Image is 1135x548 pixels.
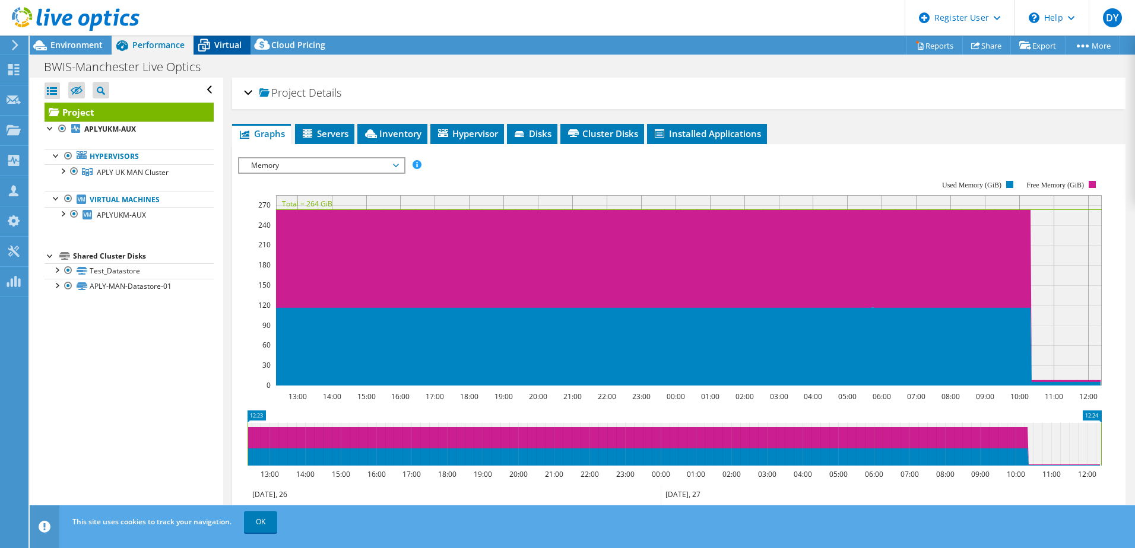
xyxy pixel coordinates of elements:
[941,391,959,402] text: 08:00
[597,391,616,402] text: 22:00
[301,128,348,139] span: Servers
[309,85,341,100] span: Details
[942,181,1001,189] text: Used Memory (GiB)
[288,391,306,402] text: 13:00
[1103,8,1122,27] span: DY
[437,469,456,479] text: 18:00
[258,220,271,230] text: 240
[45,122,214,137] a: APLYUKM-AUX
[331,469,350,479] text: 15:00
[769,391,788,402] text: 03:00
[258,280,271,290] text: 150
[357,391,375,402] text: 15:00
[214,39,242,50] span: Virtual
[262,360,271,370] text: 30
[238,128,285,139] span: Graphs
[528,391,547,402] text: 20:00
[473,469,492,479] text: 19:00
[1065,36,1120,55] a: More
[563,391,581,402] text: 21:00
[132,39,185,50] span: Performance
[1029,12,1039,23] svg: \n
[616,469,634,479] text: 23:00
[402,469,420,479] text: 17:00
[97,210,146,220] span: APLYUKM-AUX
[50,39,103,50] span: Environment
[262,320,271,330] text: 90
[258,300,271,310] text: 120
[244,511,277,533] a: OK
[962,36,1011,55] a: Share
[84,124,136,134] b: APLYUKM-AUX
[45,263,214,279] a: Test_Datastore
[651,469,670,479] text: 00:00
[271,39,325,50] span: Cloud Pricing
[72,517,232,527] span: This site uses cookies to track your navigation.
[838,391,856,402] text: 05:00
[580,469,598,479] text: 22:00
[544,469,563,479] text: 21:00
[262,340,271,350] text: 60
[1010,391,1028,402] text: 10:00
[45,207,214,222] a: APLYUKM-AUX
[757,469,776,479] text: 03:00
[260,469,278,479] text: 13:00
[803,391,822,402] text: 04:00
[1079,391,1097,402] text: 12:00
[900,469,918,479] text: 07:00
[258,200,271,210] text: 270
[700,391,719,402] text: 01:00
[39,60,219,74] h1: BWIS-Manchester Live Optics
[45,164,214,180] a: APLY UK MAN Cluster
[1077,469,1096,479] text: 12:00
[793,469,811,479] text: 04:00
[459,391,478,402] text: 18:00
[509,469,527,479] text: 20:00
[632,391,650,402] text: 23:00
[367,469,385,479] text: 16:00
[906,36,963,55] a: Reports
[259,87,306,99] span: Project
[936,469,954,479] text: 08:00
[425,391,443,402] text: 17:00
[1010,36,1066,55] a: Export
[267,380,271,390] text: 0
[494,391,512,402] text: 19:00
[686,469,705,479] text: 01:00
[73,249,214,263] div: Shared Cluster Disks
[391,391,409,402] text: 16:00
[282,199,332,209] text: Total = 264 GiB
[975,391,994,402] text: 09:00
[322,391,341,402] text: 14:00
[258,240,271,250] text: 210
[1044,391,1063,402] text: 11:00
[566,128,638,139] span: Cluster Disks
[45,103,214,122] a: Project
[971,469,989,479] text: 09:00
[513,128,551,139] span: Disks
[245,158,398,173] span: Memory
[258,260,271,270] text: 180
[864,469,883,479] text: 06:00
[906,391,925,402] text: 07:00
[1026,181,1084,189] text: Free Memory (GiB)
[1006,469,1025,479] text: 10:00
[829,469,847,479] text: 05:00
[735,391,753,402] text: 02:00
[722,469,740,479] text: 02:00
[436,128,498,139] span: Hypervisor
[45,192,214,207] a: Virtual Machines
[296,469,314,479] text: 14:00
[872,391,890,402] text: 06:00
[45,279,214,294] a: APLY-MAN-Datastore-01
[666,391,684,402] text: 00:00
[97,167,169,177] span: APLY UK MAN Cluster
[45,149,214,164] a: Hypervisors
[653,128,761,139] span: Installed Applications
[363,128,421,139] span: Inventory
[1042,469,1060,479] text: 11:00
